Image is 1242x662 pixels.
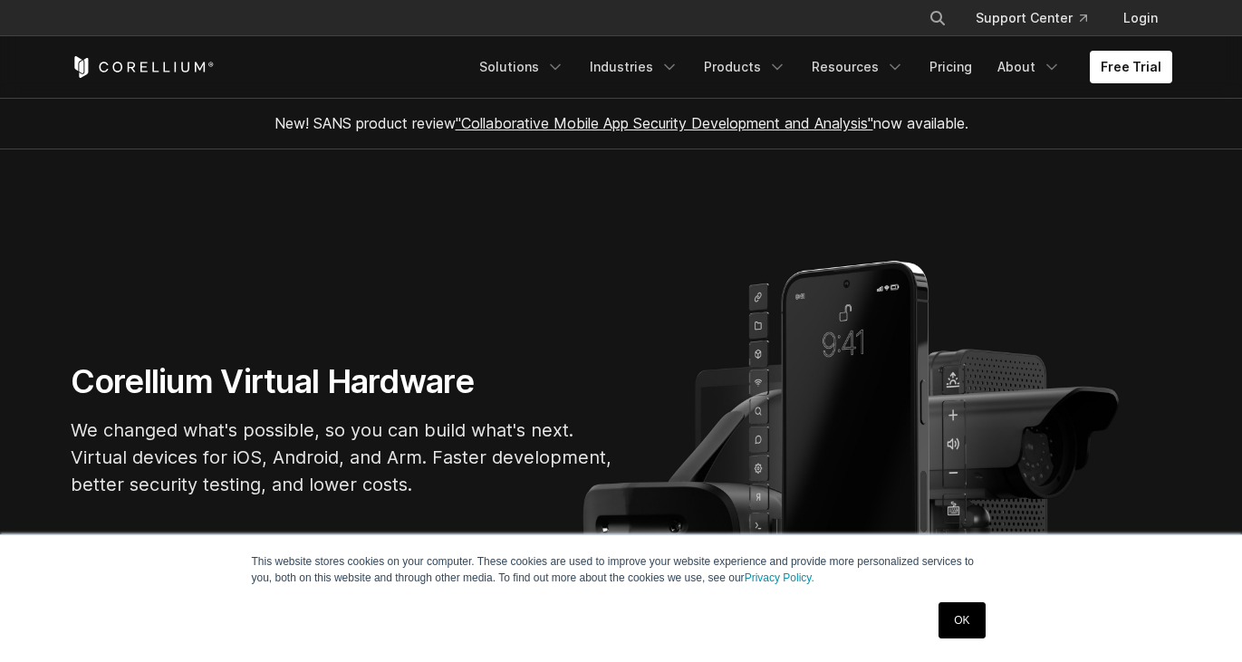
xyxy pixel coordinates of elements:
a: OK [939,602,985,638]
a: Industries [579,51,689,83]
a: Resources [801,51,915,83]
div: Navigation Menu [468,51,1172,83]
button: Search [921,2,954,34]
a: Login [1109,2,1172,34]
a: Privacy Policy. [745,571,814,584]
span: New! SANS product review now available. [274,114,968,132]
p: We changed what's possible, so you can build what's next. Virtual devices for iOS, Android, and A... [71,417,614,498]
a: Pricing [919,51,983,83]
a: Corellium Home [71,56,215,78]
a: Free Trial [1090,51,1172,83]
a: Products [693,51,797,83]
a: Solutions [468,51,575,83]
a: "Collaborative Mobile App Security Development and Analysis" [456,114,873,132]
div: Navigation Menu [907,2,1172,34]
p: This website stores cookies on your computer. These cookies are used to improve your website expe... [252,553,991,586]
a: About [987,51,1072,83]
h1: Corellium Virtual Hardware [71,361,614,402]
a: Support Center [961,2,1102,34]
